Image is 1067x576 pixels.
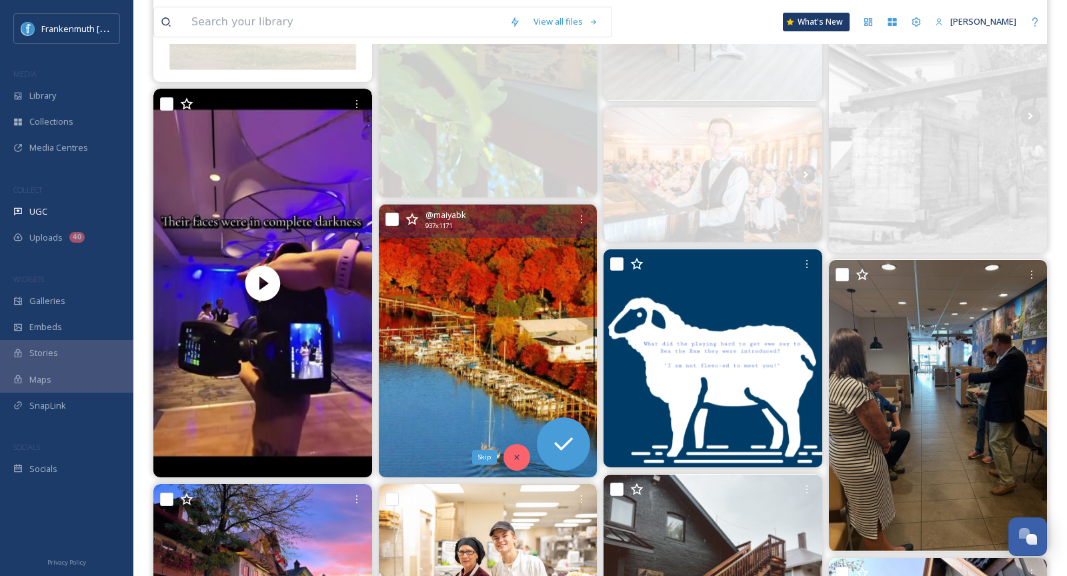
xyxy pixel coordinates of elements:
img: thumbnail [153,89,372,477]
img: 🎶 From classical to country — our Main Dining Room has been the stage for some truly unforgettabl... [604,107,822,243]
video: 🤍Even if the venue is gorgeous, the lighting I’m given might not be. Thats why I bring my own. Us... [153,89,372,477]
span: Maps [29,373,51,386]
span: Socials [29,463,57,475]
a: [PERSON_NAME] [928,9,1023,35]
a: What's New [783,13,850,31]
span: WIDGETS [13,274,44,284]
span: Privacy Policy [47,558,86,567]
span: UGC [29,205,47,218]
span: SnapLink [29,399,66,412]
span: SOCIALS [13,442,40,452]
a: Privacy Policy [47,553,86,569]
span: Stories [29,347,58,359]
span: @ maiyabk [425,209,466,221]
div: Skip [472,450,497,465]
span: Embeds [29,321,62,333]
a: View all files [527,9,605,35]
span: MEDIA [13,69,37,79]
span: Collections [29,115,73,128]
img: Come and join us for some coffee and a chance to meet Mayor Tom Meyer! #cityoffrankenmuth #franke... [829,260,1048,551]
span: Uploads [29,231,63,244]
div: 40 [69,232,85,243]
span: Frankenmuth [US_STATE] [41,22,142,35]
span: Media Centres [29,141,88,154]
input: Search your library [185,7,503,37]
button: Open Chat [1008,517,1047,556]
span: [PERSON_NAME] [950,15,1016,27]
img: Saugatuck Mi in the fall . Gorgeous . There are so many cities to visit in Michigan: autumn is pe... [379,205,598,477]
span: Galleries [29,295,65,307]
span: Library [29,89,56,102]
span: COLLECT [13,185,42,195]
img: It's time for the Frankenmuth Woolen Mill Mascot Monday Groaner! Find out more about our products... [604,249,822,468]
img: Social%20Media%20PFP%202025.jpg [21,22,35,35]
span: 937 x 1171 [425,221,452,231]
